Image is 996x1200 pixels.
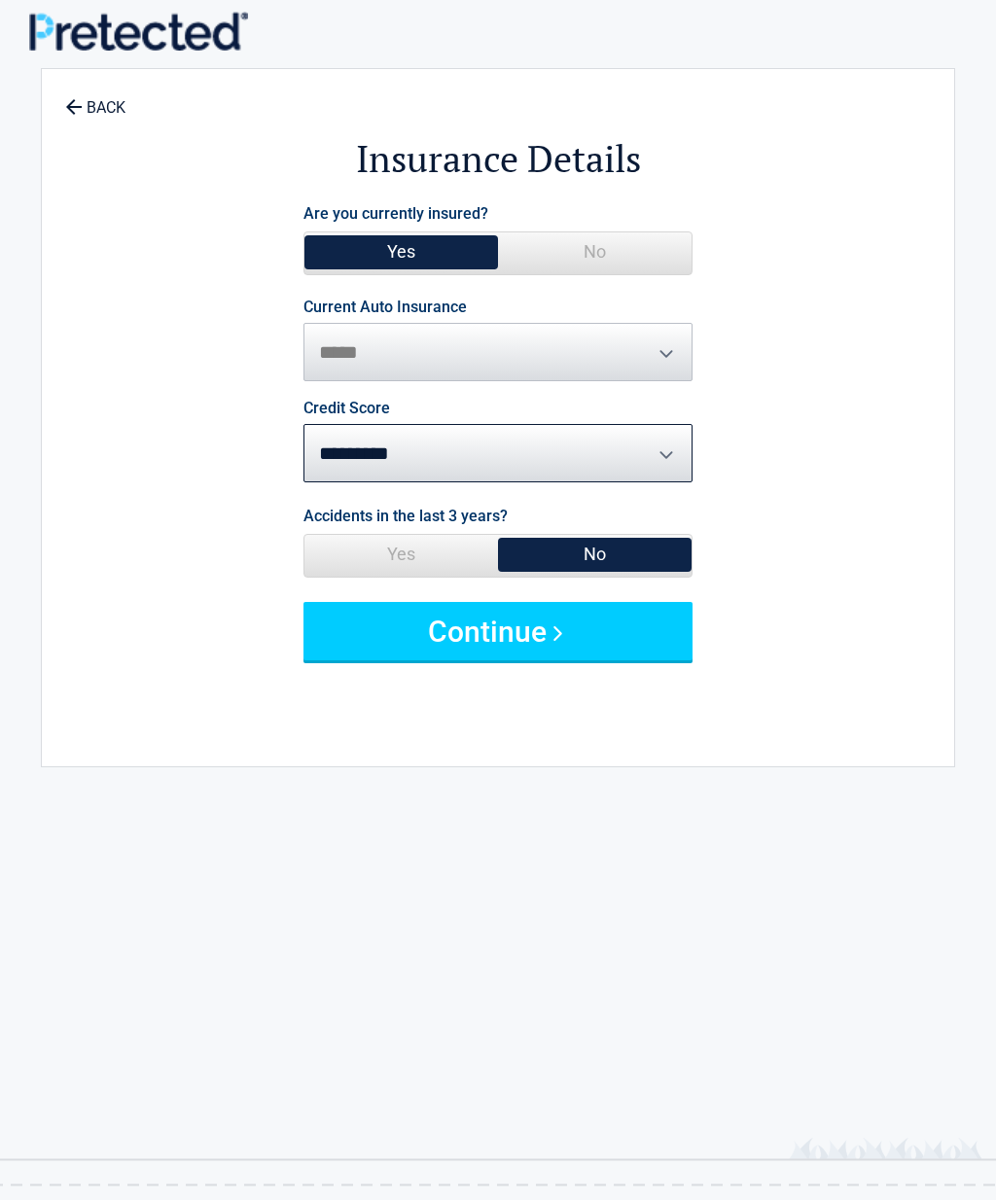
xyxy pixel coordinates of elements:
label: Are you currently insured? [303,200,488,227]
h2: Insurance Details [149,134,847,184]
label: Accidents in the last 3 years? [303,503,508,529]
span: Yes [304,232,498,271]
span: No [498,535,692,574]
span: Yes [304,535,498,574]
button: Continue [303,602,693,660]
a: BACK [61,82,129,116]
label: Credit Score [303,401,390,416]
img: Main Logo [29,12,248,52]
label: Current Auto Insurance [303,300,467,315]
span: No [498,232,692,271]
